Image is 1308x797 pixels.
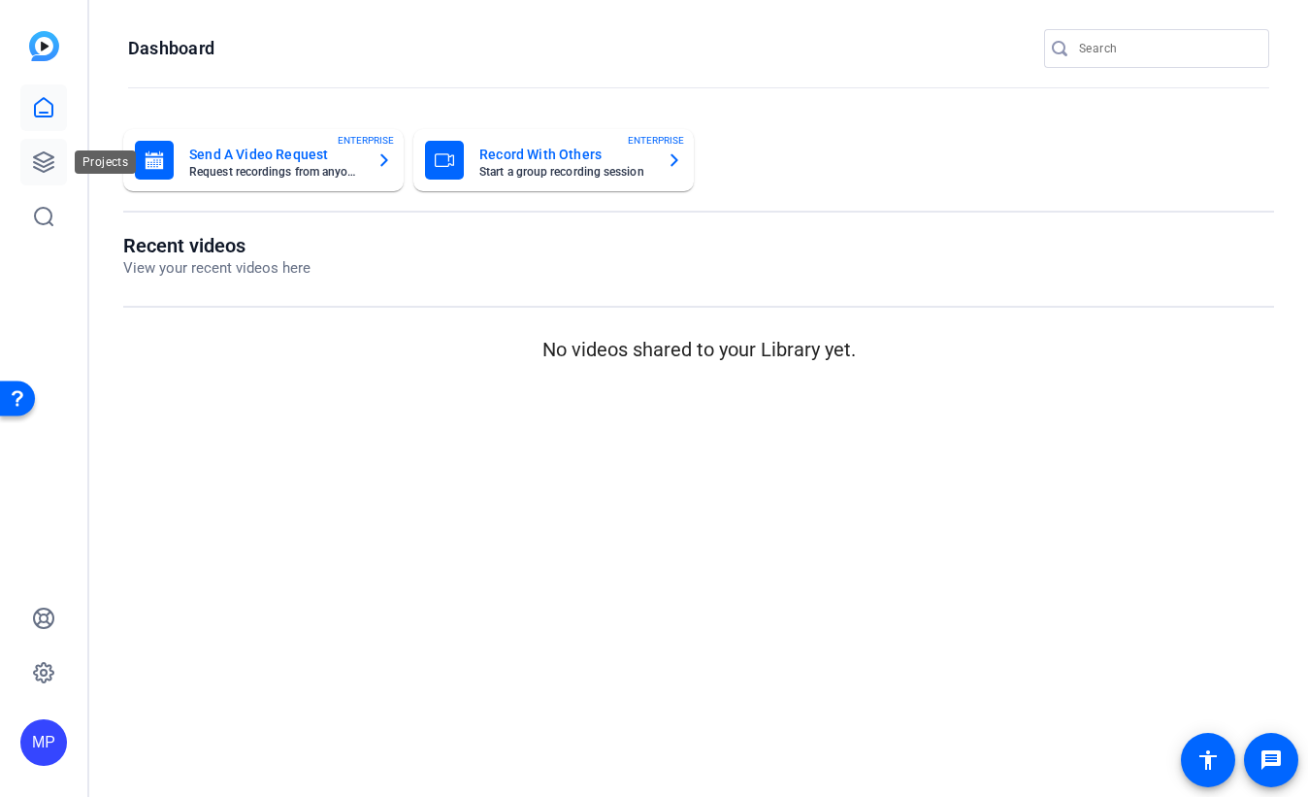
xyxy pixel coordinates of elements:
mat-card-subtitle: Start a group recording session [479,166,651,178]
span: ENTERPRISE [338,133,394,148]
div: MP [20,719,67,766]
mat-icon: accessibility [1196,748,1220,772]
input: Search [1079,37,1254,60]
p: View your recent videos here [123,257,311,280]
span: ENTERPRISE [628,133,684,148]
mat-card-title: Record With Others [479,143,651,166]
mat-card-title: Send A Video Request [189,143,361,166]
img: blue-gradient.svg [29,31,59,61]
div: Projects [75,150,136,174]
p: No videos shared to your Library yet. [123,335,1274,364]
h1: Recent videos [123,234,311,257]
h1: Dashboard [128,37,214,60]
button: Record With OthersStart a group recording sessionENTERPRISE [413,129,694,191]
mat-icon: message [1259,748,1283,772]
button: Send A Video RequestRequest recordings from anyone, anywhereENTERPRISE [123,129,404,191]
mat-card-subtitle: Request recordings from anyone, anywhere [189,166,361,178]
